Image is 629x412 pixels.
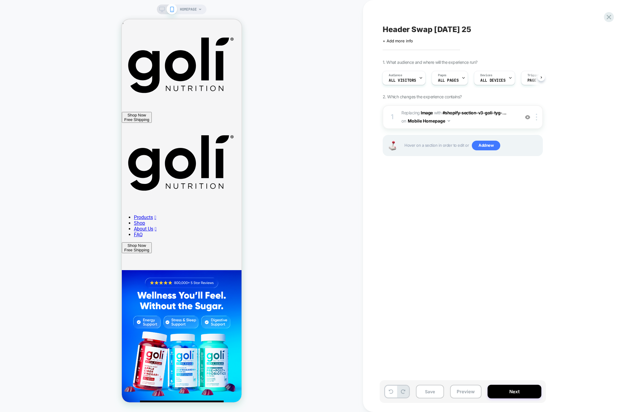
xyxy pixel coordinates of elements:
img: Joystick [386,141,398,150]
b: Image [421,110,433,115]
span: Hover on a section in order to edit or [404,141,539,150]
span: 2. Which changes the experience contains? [383,94,462,99]
span: Pages [438,73,446,77]
span: on [401,117,406,125]
div: Free Shipping [2,228,28,233]
span: Replacing [401,110,433,115]
img: close [536,114,537,120]
div: Free Shipping [2,98,28,103]
button: Preview [450,385,481,398]
button: Next [488,385,541,398]
span: Add new [472,141,500,150]
img: down arrow [448,120,450,122]
span: Page Load [527,78,548,83]
a: FAQ [12,212,21,218]
span: Trigger [527,73,539,77]
div: Shop Now [2,93,28,98]
a: Shop [12,201,23,207]
span: 1. What audience and where will the experience run? [383,60,477,65]
span: + Add more info [383,38,413,43]
a: About Us [12,207,35,212]
button: Save [416,385,444,398]
span: #shopify-section-v3-goli-tyg-... [443,110,507,115]
span: WITH [434,110,442,115]
span: HOMEPAGE [180,5,197,14]
span: All Visitors [389,78,416,83]
span: Header Swap [DATE] 25 [383,25,471,34]
span: ALL DEVICES [480,78,505,83]
span: Audience [389,73,402,77]
div: Shop Now [2,224,28,228]
span: ALL PAGES [438,78,459,83]
button: Mobile Homepage [408,116,450,125]
img: crossed eye [525,115,530,120]
div: 1 [389,111,395,123]
a: Products [12,195,34,201]
span: Devices [480,73,492,77]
